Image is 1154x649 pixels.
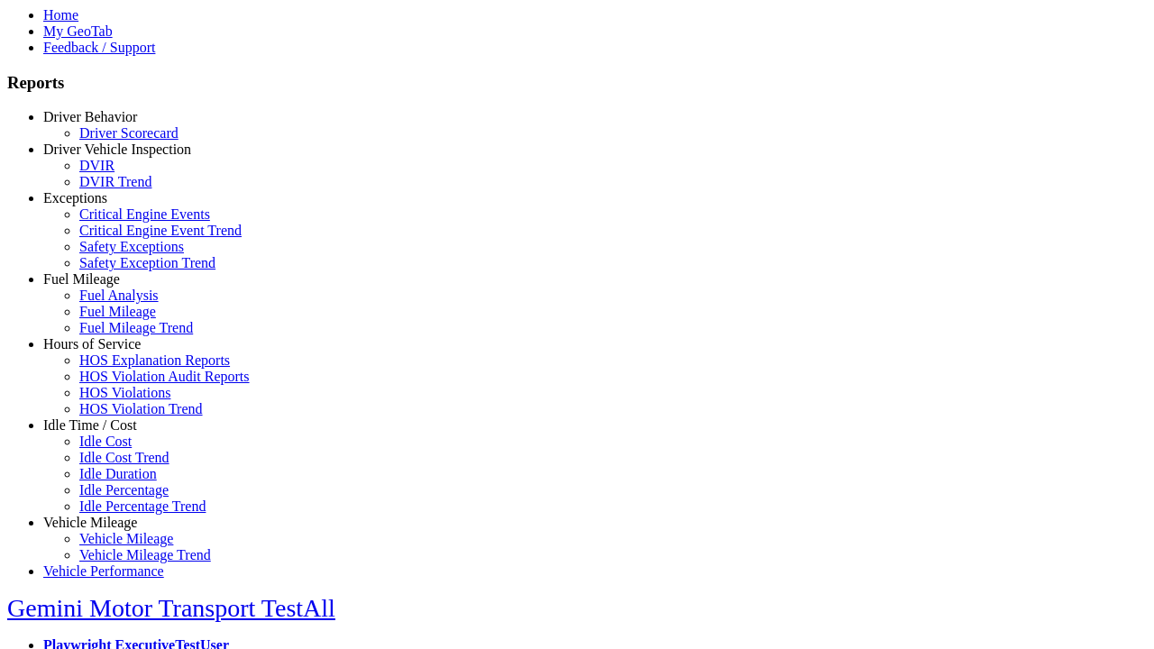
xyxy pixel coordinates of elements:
a: Idle Cost [79,434,132,449]
a: Home [43,7,78,23]
a: Driver Scorecard [79,125,179,141]
a: Feedback / Support [43,40,155,55]
a: Vehicle Mileage [43,515,137,530]
a: Vehicle Performance [43,563,164,579]
a: Vehicle Mileage Trend [79,547,211,562]
a: Vehicle Mileage [79,531,173,546]
a: Critical Engine Events [79,206,210,222]
a: HOS Explanation Reports [79,352,230,368]
a: Idle Percentage Trend [79,498,206,514]
a: Idle Duration [79,466,157,481]
a: Idle Percentage [79,482,169,498]
a: Fuel Analysis [79,288,159,303]
a: HOS Violation Audit Reports [79,369,250,384]
a: Fuel Mileage Trend [79,320,193,335]
a: Idle Time / Cost [43,417,137,433]
a: Fuel Mileage [43,271,120,287]
a: Driver Behavior [43,109,137,124]
a: DVIR [79,158,114,173]
a: Driver Vehicle Inspection [43,142,191,157]
h3: Reports [7,73,1147,93]
a: Hours of Service [43,336,141,352]
a: HOS Violation Trend [79,401,203,416]
a: My GeoTab [43,23,113,39]
a: Exceptions [43,190,107,206]
a: Fuel Mileage [79,304,156,319]
a: Critical Engine Event Trend [79,223,242,238]
a: Gemini Motor Transport TestAll [7,594,335,622]
a: DVIR Trend [79,174,151,189]
a: Idle Cost Trend [79,450,169,465]
a: HOS Violations [79,385,170,400]
a: Safety Exception Trend [79,255,215,270]
a: Safety Exceptions [79,239,184,254]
